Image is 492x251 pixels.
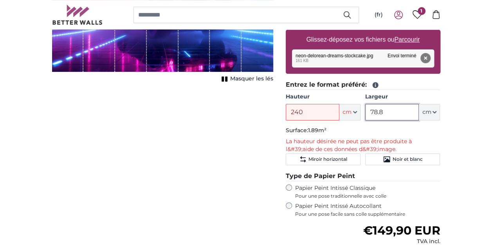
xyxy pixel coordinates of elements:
legend: Type de Papier Peint [286,171,440,181]
p: Surface: [286,127,440,135]
button: Miroir horizontal [286,153,360,165]
button: cm [339,104,360,120]
span: cm [422,108,431,116]
div: TVA incl. [363,238,440,246]
label: Papier Peint Intissé Autocollant [295,202,440,217]
span: Masquer les lés [230,75,273,83]
img: Betterwalls [52,5,103,25]
legend: Entrez le format préféré: [286,80,440,90]
button: (fr) [368,8,389,22]
span: cm [342,108,351,116]
span: 1 [418,7,425,15]
span: Noir et blanc [392,156,422,162]
label: Papier Peint Intissé Classique [295,184,440,199]
label: Largeur [365,93,440,101]
label: Glissez-déposez vos fichiers ou [303,32,423,47]
u: Parcourir [394,36,420,43]
button: Masquer les lés [219,73,273,84]
label: Hauteur [286,93,360,101]
span: Pour une pose traditionnelle avec colle [295,193,440,199]
span: Pour une pose facile sans colle supplémentaire [295,211,440,217]
button: Noir et blanc [365,153,440,165]
span: Miroir horizontal [308,156,347,162]
p: La hauteur désirée ne peut pas être produite à l&#39;aide de ces données d&#39;image. [286,138,440,153]
span: €149,90 EUR [363,223,440,238]
button: cm [419,104,440,120]
span: 1.89m² [308,127,326,134]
